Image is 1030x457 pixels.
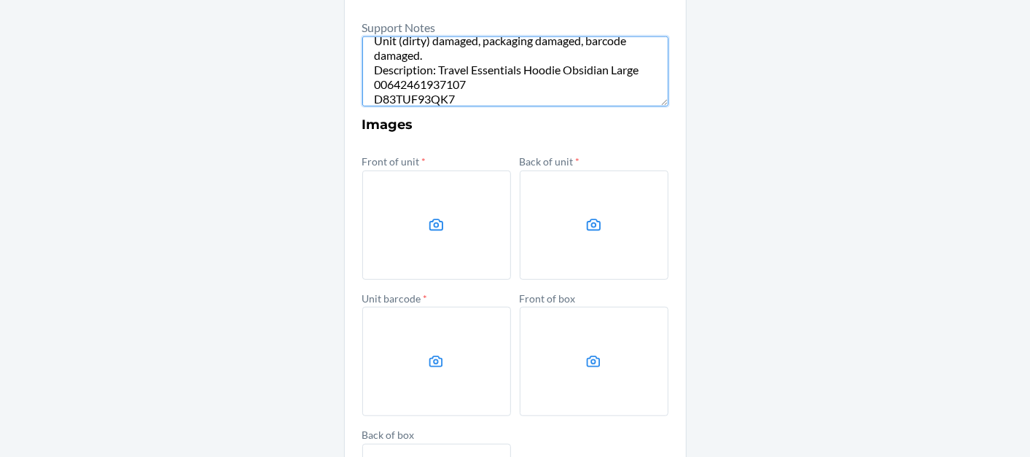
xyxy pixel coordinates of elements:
h3: Images [362,115,668,134]
label: Front of unit [362,155,426,168]
label: Support Notes [362,20,436,34]
label: Back of box [362,429,415,441]
label: Unit barcode [362,292,428,305]
label: Front of box [520,292,576,305]
label: Back of unit [520,155,580,168]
